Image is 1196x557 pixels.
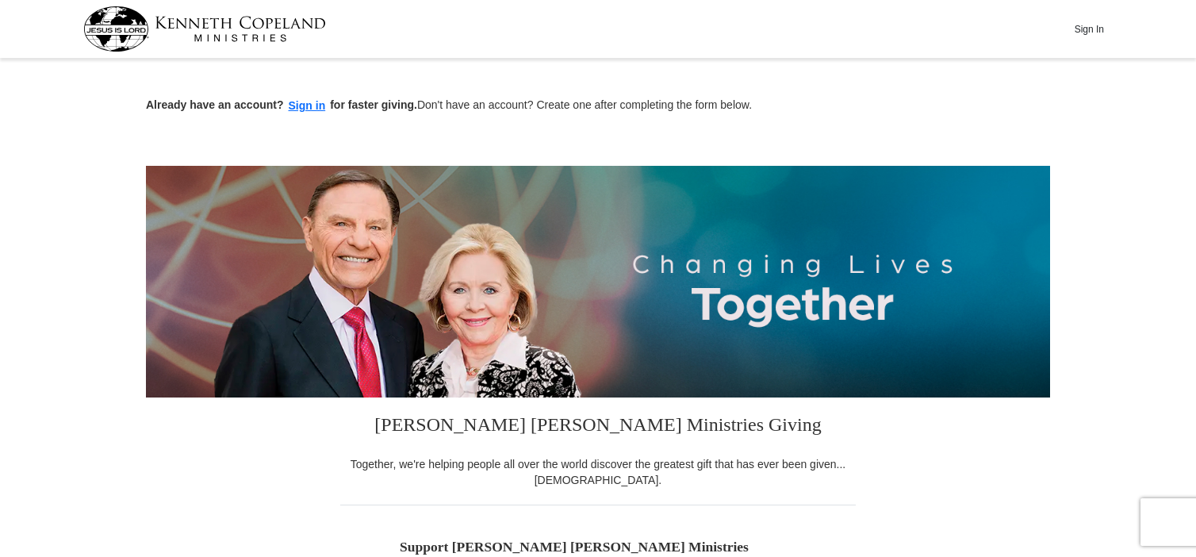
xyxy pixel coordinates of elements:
[400,539,796,555] h5: Support [PERSON_NAME] [PERSON_NAME] Ministries
[146,98,417,111] strong: Already have an account? for faster giving.
[146,97,1050,115] p: Don't have an account? Create one after completing the form below.
[1065,17,1113,41] button: Sign In
[284,97,331,115] button: Sign in
[340,456,856,488] div: Together, we're helping people all over the world discover the greatest gift that has ever been g...
[340,398,856,456] h3: [PERSON_NAME] [PERSON_NAME] Ministries Giving
[83,6,326,52] img: kcm-header-logo.svg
